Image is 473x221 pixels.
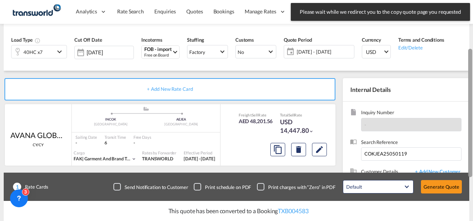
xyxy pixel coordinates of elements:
[74,156,84,161] span: FAK
[289,113,295,117] span: Sell
[187,37,204,43] span: Stuffing
[280,112,317,118] div: Total Rate
[346,184,362,190] div: Default
[113,183,188,190] md-checkbox: Checkbox No Ink
[104,140,126,146] div: 6
[142,150,176,156] div: Rates by Forwarder
[270,143,285,156] button: Copy
[74,37,102,43] span: Cut Off Date
[273,145,282,154] md-icon: assets/icons/custom/copyQuote.svg
[75,140,97,146] div: -
[238,49,244,55] div: No
[366,48,383,56] span: USD
[361,168,411,177] span: Customer Details
[11,37,41,43] span: Load Type
[189,49,205,55] div: Factory
[131,156,136,161] md-icon: icon-chevron-down
[76,8,97,15] span: Analytics
[398,44,444,51] div: Edit/Delete
[362,37,381,43] span: Currency
[194,183,251,190] md-checkbox: Checkbox No Ink
[74,156,131,162] div: garment and brand tag fasteners and accessories
[278,207,308,214] a: TXB004583
[146,122,217,127] div: [GEOGRAPHIC_DATA]
[125,183,188,190] div: Send Notification to Customer
[10,130,66,140] div: AVANA GLOBAL FZCO / TDWC - DUBAI
[312,143,327,156] button: Edit
[362,45,391,58] md-select: Select Currency: $ USDUnited States Dollar
[252,113,258,117] span: Sell
[142,156,173,161] span: TRANSWORLD
[361,109,461,118] span: Inquiry Number
[343,78,469,101] div: Internal Details
[295,47,354,57] span: [DATE] - [DATE]
[117,8,144,15] span: Rate Search
[33,142,44,147] span: CY/CY
[146,117,217,122] div: AEJEA
[184,156,215,162] div: 04 Apr 2024 - 18 Sep 2025
[297,8,463,16] span: Please wait while we redirect you to the copy quote page you requested
[11,45,67,58] div: 40HC x7icon-chevron-down
[4,78,335,100] div: + Add New Rate Card
[239,112,273,118] div: Freight Rate
[87,49,133,55] input: Select
[75,134,97,140] div: Sailing Date
[142,156,176,162] div: TRANSWORLD
[104,134,126,140] div: Transit Time
[186,8,203,15] span: Quotes
[421,180,462,193] button: Generate Quote
[144,47,172,52] div: FOB - import
[75,117,146,122] div: INCOK
[165,207,309,215] p: This quote has been converted to a Booking
[361,139,461,147] span: Search Reference
[361,147,461,161] input: Enter search reference
[154,8,176,15] span: Enquiries
[82,156,84,161] span: |
[11,3,61,20] img: f753ae806dec11f0841701cdfdf085c0.png
[297,48,352,55] span: [DATE] - [DATE]
[235,37,254,43] span: Customs
[184,156,215,161] span: [DATE] - [DATE]
[309,129,314,134] md-icon: icon-chevron-down
[21,183,48,190] span: Rate Cards
[213,8,234,15] span: Bookings
[205,183,251,190] div: Print schedule on PDF
[284,47,293,56] md-icon: icon-calendar
[411,168,461,177] span: + Add New Customer
[291,143,306,156] button: Delete
[142,107,151,111] md-icon: assets/icons/custom/ship-fill.svg
[35,38,41,44] md-icon: icon-information-outline
[141,45,180,59] md-select: Select Incoterms: FOB - import Free on Board
[133,134,151,140] div: Free Days
[144,52,172,58] div: Free on Board
[13,183,21,191] span: 1
[364,122,366,128] span: -
[147,86,193,92] span: + Add New Rate Card
[280,118,317,135] div: USD 14,447.80
[141,37,163,43] span: Incoterms
[23,47,43,57] div: 40HC x7
[257,183,335,190] md-checkbox: Checkbox No Ink
[284,37,312,43] span: Quote Period
[55,47,66,56] md-icon: icon-chevron-down
[184,150,215,156] div: Effective Period
[235,45,276,58] md-select: Select Customs: No
[75,122,146,127] div: [GEOGRAPHIC_DATA]
[74,150,136,156] div: Cargo
[268,183,335,190] div: Print charges with “Zero” in PDF
[187,45,228,58] md-select: Select Stuffing: Factory
[239,118,273,125] div: AED 48,201.56
[398,37,444,43] span: Terms and Conditions
[133,140,135,146] div: -
[245,8,276,15] span: Manage Rates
